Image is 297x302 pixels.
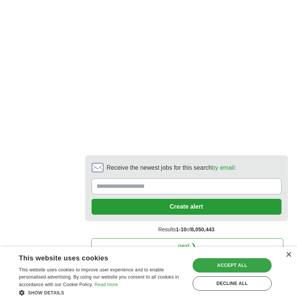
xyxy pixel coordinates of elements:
[176,226,187,232] span: 1-10
[85,221,288,238] div: Results of
[193,258,272,273] div: Accept all
[19,267,179,288] span: This website uses cookies to improve user experience and to enable personalised advertising. By u...
[286,252,291,258] div: Close
[191,226,215,232] span: 8,050,443
[212,164,235,171] a: by email
[107,163,236,172] span: Receive the newest jobs for this search :
[28,290,64,296] span: Show details
[19,289,185,296] div: Show details
[95,282,118,287] a: Read more, opens a new window
[19,251,166,263] div: This website uses cookies
[92,199,281,215] button: Create alert
[193,276,272,291] div: Decline all
[91,238,283,254] a: next ❯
